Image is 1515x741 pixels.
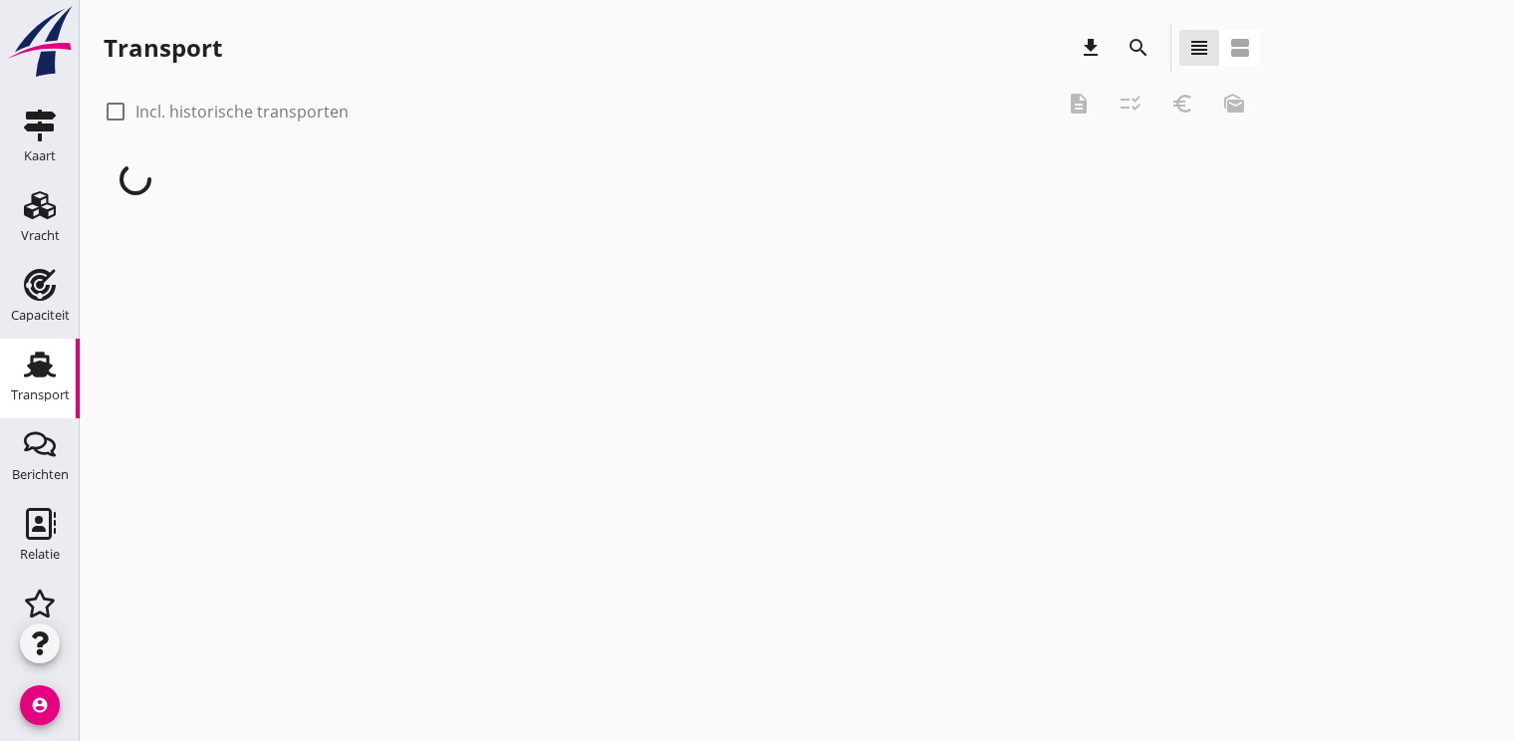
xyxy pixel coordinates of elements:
[20,685,60,725] i: account_circle
[24,149,56,162] div: Kaart
[135,102,349,122] label: Incl. historische transporten
[12,468,69,481] div: Berichten
[20,548,60,561] div: Relatie
[21,229,60,242] div: Vracht
[1079,36,1103,60] i: download
[1228,36,1252,60] i: view_agenda
[1187,36,1211,60] i: view_headline
[104,32,222,64] div: Transport
[1127,36,1150,60] i: search
[4,5,76,79] img: logo-small.a267ee39.svg
[11,388,70,401] div: Transport
[11,309,70,322] div: Capaciteit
